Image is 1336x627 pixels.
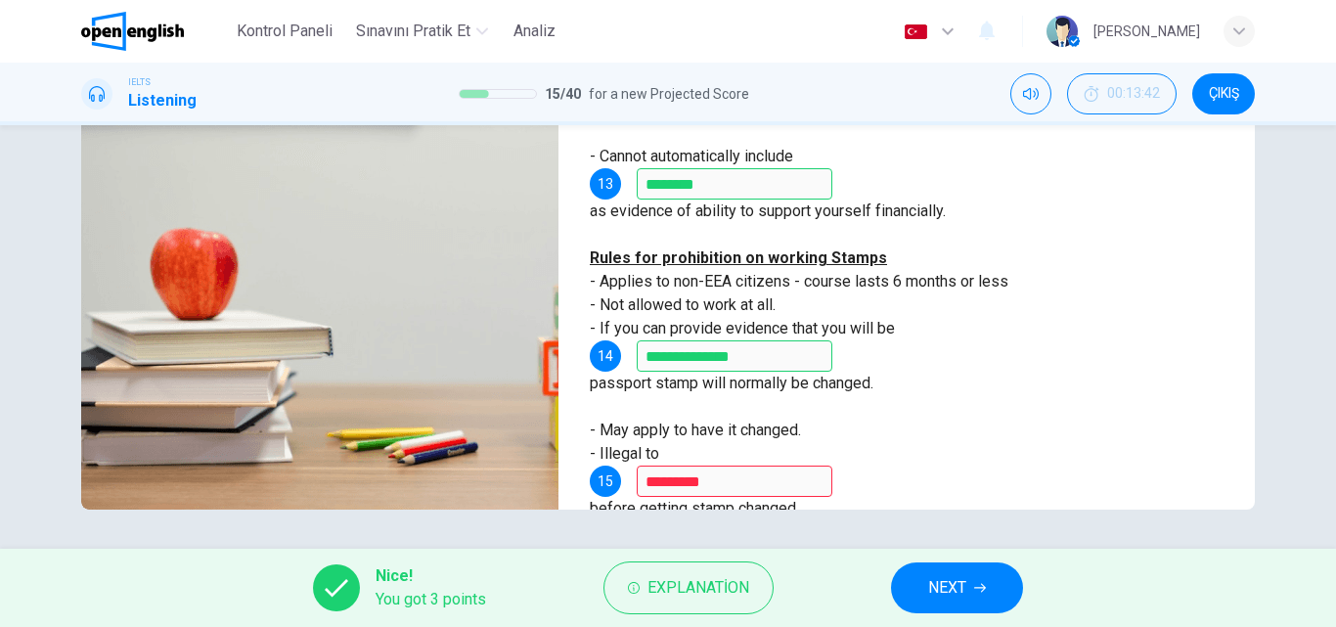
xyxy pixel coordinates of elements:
button: 00:13:42 [1067,73,1177,114]
span: - Applies to non-EEA citizens - course lasts 6 months or less - Not allowed to work at all. - If ... [590,248,1008,337]
span: Kontrol Paneli [237,20,333,43]
button: ÇIKIŞ [1192,73,1255,114]
div: Hide [1067,73,1177,114]
span: IELTS [128,75,151,89]
button: Explanation [603,561,774,614]
span: Explanation [647,574,749,602]
span: ÇIKIŞ [1209,86,1239,102]
span: 15 [598,474,613,488]
span: Sınavını Pratik Et [356,20,470,43]
img: tr [904,24,928,39]
span: before getting stamp changed. [590,499,799,517]
input: on a placement [637,340,832,372]
h1: Listening [128,89,197,112]
span: - May apply to have it changed. - Illegal to [590,421,801,463]
img: Profile picture [1047,16,1078,47]
u: Rules for prohibition on working Stamps [590,248,887,267]
span: for a new Projected Score [589,82,749,106]
input: earnings; your earnings [637,168,832,200]
span: 14 [598,349,613,363]
button: Analiz [504,14,566,49]
span: NEXT [928,574,966,602]
button: Sınavını Pratik Et [348,14,496,49]
span: passport stamp will normally be changed. [590,374,873,392]
button: Kontrol Paneli [229,14,340,49]
span: Nice! [376,564,486,588]
span: 13 [598,177,613,191]
div: [PERSON_NAME] [1093,20,1200,43]
a: OpenEnglish logo [81,12,229,51]
img: International Employment [81,33,558,510]
div: Mute [1010,73,1051,114]
span: 15 / 40 [545,82,581,106]
span: 00:13:42 [1107,86,1160,102]
span: - Cannot automatically include [590,147,793,165]
span: as evidence of ability to support yourself financially. [590,202,946,220]
span: You got 3 points [376,588,486,611]
input: begin your placement [637,466,832,497]
span: Analiz [513,20,556,43]
img: OpenEnglish logo [81,12,184,51]
button: NEXT [891,562,1023,613]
